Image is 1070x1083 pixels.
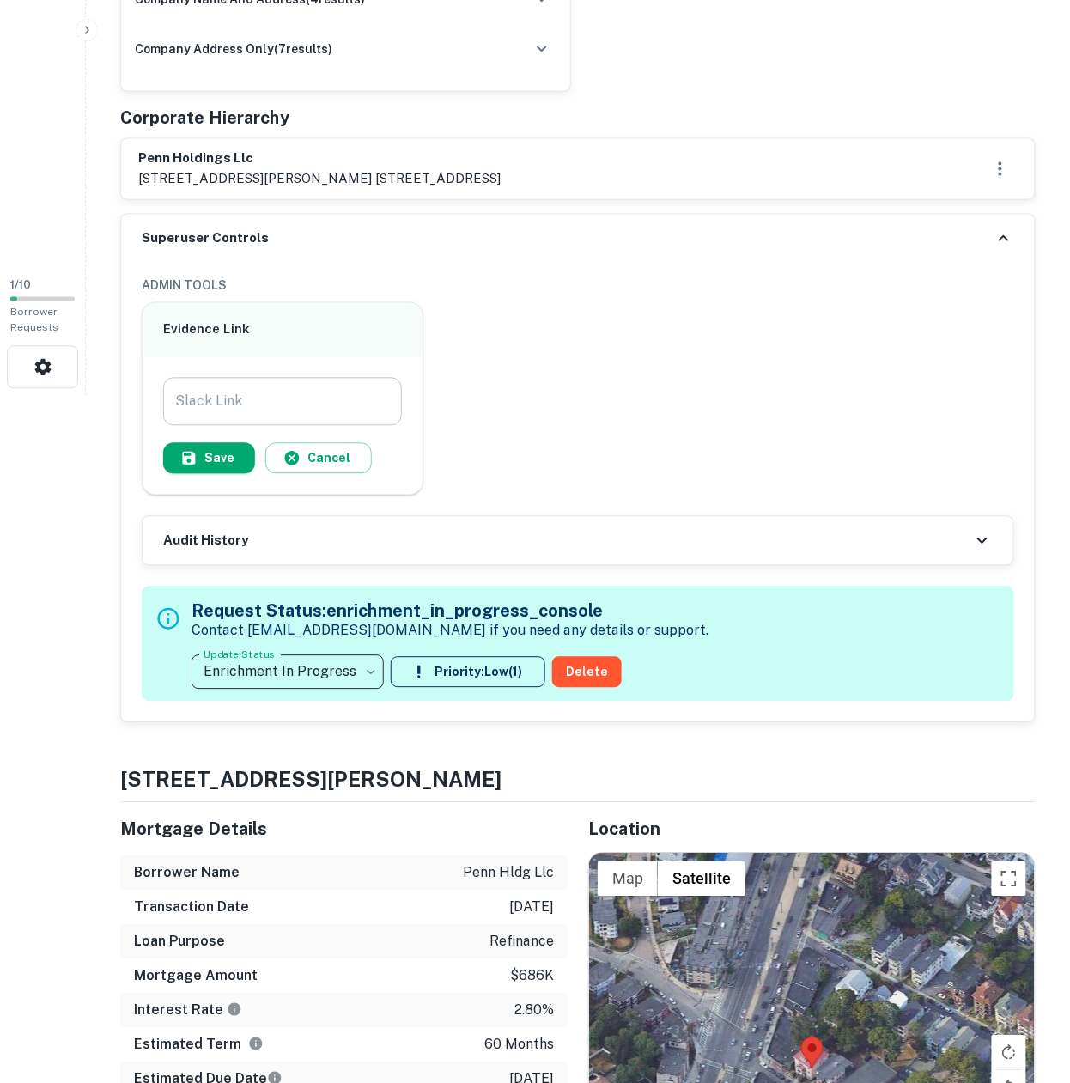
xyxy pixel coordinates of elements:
p: refinance [489,932,554,952]
svg: The interest rates displayed on the website are for informational purposes only and may be report... [227,1002,242,1018]
h6: Mortgage Amount [134,966,258,987]
h6: Estimated Term [134,1035,264,1056]
button: Cancel [265,443,372,474]
svg: Term is based on a standard schedule for this type of loan. [248,1037,264,1052]
div: Enrichment In Progress [192,648,384,697]
h6: Interest Rate [134,1001,242,1021]
p: [STREET_ADDRESS][PERSON_NAME] [STREET_ADDRESS] [138,169,501,190]
button: Show satellite imagery [658,862,745,897]
h5: Location [588,817,1036,843]
h6: company address only ( 7 results) [135,40,332,58]
label: Update Status [204,648,275,662]
h6: Audit History [163,532,248,551]
span: Borrower Requests [10,307,58,334]
button: Rotate map clockwise [992,1036,1026,1070]
button: Show street map [598,862,658,897]
h6: penn holdings llc [138,149,501,169]
button: Save [163,443,255,474]
p: 60 months [484,1035,554,1056]
h6: Transaction Date [134,897,249,918]
p: Contact [EMAIL_ADDRESS][DOMAIN_NAME] if you need any details or support. [192,621,708,642]
p: [DATE] [509,897,554,918]
h5: Corporate Hierarchy [120,106,289,131]
h4: [STREET_ADDRESS][PERSON_NAME] [120,764,1036,795]
iframe: Chat Widget [984,946,1070,1028]
h6: ADMIN TOOLS [142,277,1014,295]
p: $686k [510,966,554,987]
h6: Superuser Controls [142,229,269,249]
h6: Loan Purpose [134,932,225,952]
p: penn hldg llc [463,863,554,884]
h6: Borrower Name [134,863,240,884]
span: 1 / 10 [10,279,31,292]
button: Toggle fullscreen view [992,862,1026,897]
button: Priority:Low(1) [391,657,545,688]
h5: Request Status: enrichment_in_progress_console [192,599,708,624]
h6: Evidence Link [163,320,402,340]
h5: Mortgage Details [120,817,568,843]
p: 2.80% [514,1001,554,1021]
button: Delete [552,657,622,688]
